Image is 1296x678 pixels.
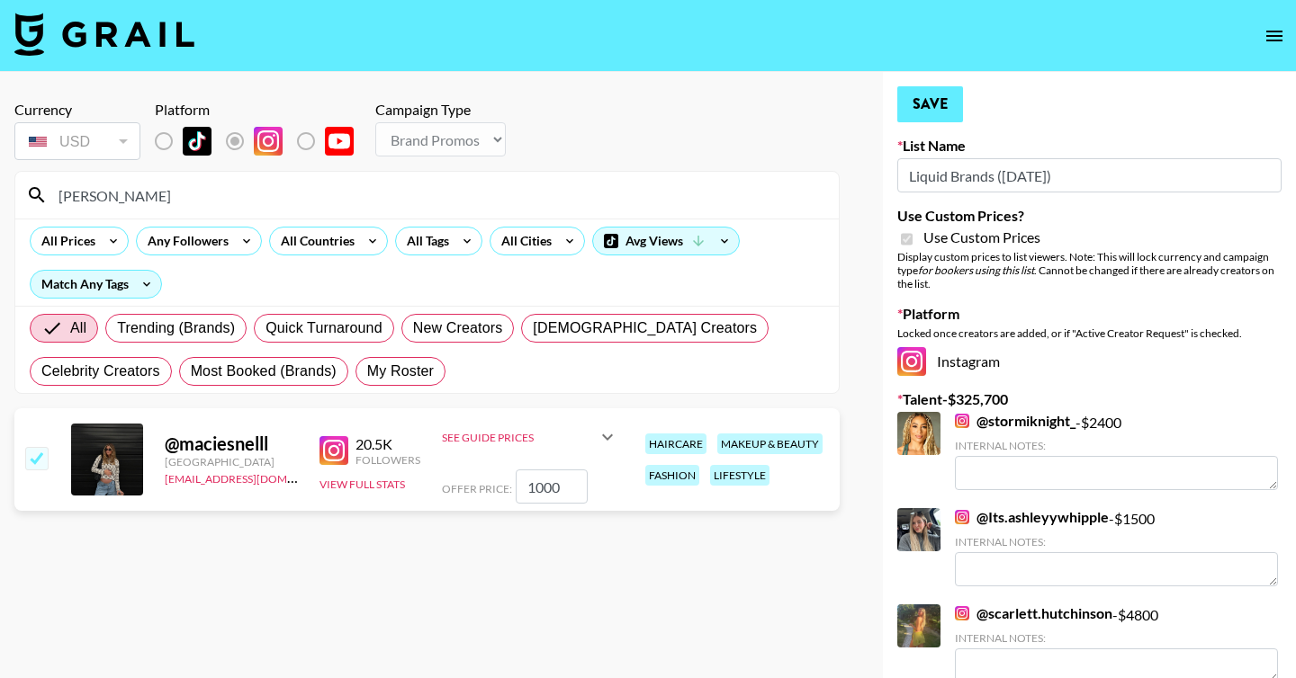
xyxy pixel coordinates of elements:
img: Instagram [319,436,348,465]
label: Use Custom Prices? [897,207,1282,225]
div: @ maciesnelll [165,433,298,455]
span: Celebrity Creators [41,361,160,382]
div: [GEOGRAPHIC_DATA] [165,455,298,468]
div: Platform [155,101,368,119]
a: [EMAIL_ADDRESS][DOMAIN_NAME] [165,468,346,486]
div: makeup & beauty [717,433,823,454]
div: Avg Views [593,227,739,254]
div: All Prices [31,227,99,254]
button: open drawer [1256,18,1292,54]
span: My Roster [367,361,434,382]
div: Internal Notes: [955,535,1278,549]
div: Currency is locked to USD [14,119,140,164]
div: All Tags [396,227,453,254]
div: Match Any Tags [31,271,161,298]
span: New Creators [413,317,503,339]
div: fashion [645,465,699,486]
button: View Full Stats [319,477,405,491]
div: Internal Notes: [955,631,1278,645]
div: haircare [645,433,706,454]
div: - $ 2400 [955,412,1278,490]
label: Platform [897,305,1282,323]
span: [DEMOGRAPHIC_DATA] Creators [533,317,757,339]
div: Campaign Type [375,101,506,119]
span: Trending (Brands) [117,317,235,339]
div: Internal Notes: [955,439,1278,452]
div: All Cities [490,227,555,254]
div: 20.5K [355,435,420,453]
img: Instagram [955,606,969,620]
div: All Countries [270,227,358,254]
a: @scarlett.hutchinson [955,604,1112,622]
div: Any Followers [137,227,232,254]
input: 1,500 [516,469,588,504]
img: Instagram [897,347,926,376]
img: TikTok [183,127,211,156]
label: Talent - $ 325,700 [897,390,1282,408]
div: Currency [14,101,140,119]
div: Locked once creators are added, or if "Active Creator Request" is checked. [897,326,1282,340]
span: Quick Turnaround [265,317,382,339]
input: Search by User Name [48,181,828,210]
div: Followers [355,453,420,467]
div: Instagram [897,347,1282,376]
span: All [70,317,86,339]
span: Offer Price: [442,482,512,495]
div: Display custom prices to list viewers. Note: This will lock currency and campaign type . Cannot b... [897,250,1282,290]
img: Instagram [955,510,969,524]
img: Grail Talent [14,13,194,56]
img: Instagram [254,127,283,156]
img: Instagram [955,414,969,428]
img: YouTube [325,127,354,156]
div: - $ 1500 [955,508,1278,586]
div: USD [18,126,137,157]
span: Most Booked (Brands) [191,361,337,382]
div: lifestyle [710,465,769,486]
div: See Guide Prices [442,431,597,444]
div: List locked to Instagram. [155,122,368,160]
a: @Its.ashleyywhipple [955,508,1109,526]
button: Save [897,86,963,122]
a: @stormiknight_ [955,412,1075,430]
div: See Guide Prices [442,415,618,459]
label: List Name [897,137,1282,155]
em: for bookers using this list [918,263,1034,277]
span: Use Custom Prices [923,228,1040,246]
